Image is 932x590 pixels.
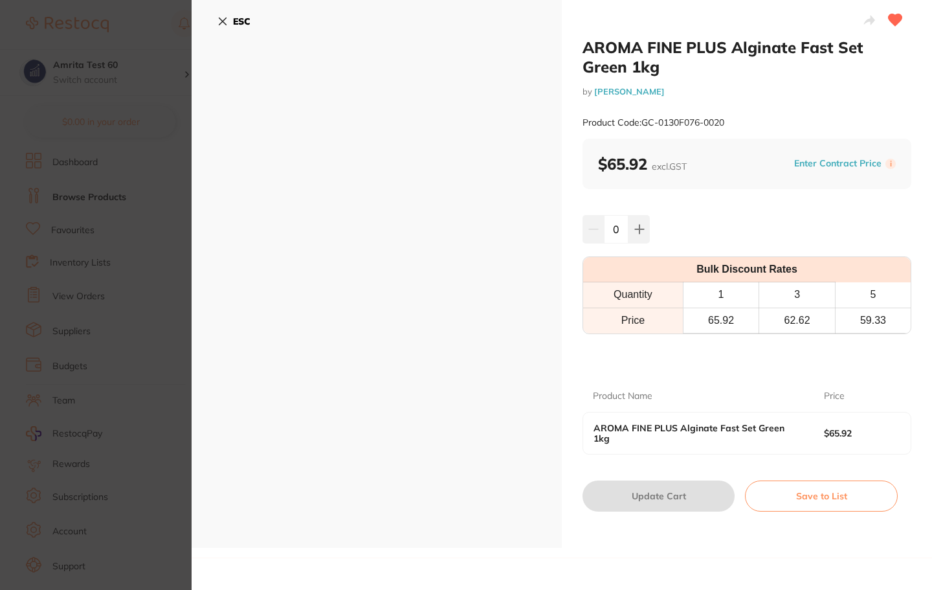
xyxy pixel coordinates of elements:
[745,481,898,512] button: Save to List
[683,282,759,308] th: 1
[583,308,683,333] td: Price
[582,87,911,96] small: by
[652,161,687,172] span: excl. GST
[759,308,836,333] th: 62.62
[824,428,893,438] b: $65.92
[824,390,845,403] p: Price
[835,308,911,333] th: 59.33
[582,117,724,128] small: Product Code: GC-0130F076-0020
[683,308,759,333] th: 65.92
[594,423,801,444] b: AROMA FINE PLUS Alginate Fast Set Green 1kg
[790,157,885,170] button: Enter Contract Price
[233,16,250,27] b: ESC
[582,38,911,76] h2: AROMA FINE PLUS Alginate Fast Set Green 1kg
[759,282,836,308] th: 3
[217,10,250,32] button: ESC
[583,282,683,308] th: Quantity
[594,86,665,96] a: [PERSON_NAME]
[582,481,735,512] button: Update Cart
[583,257,911,282] th: Bulk Discount Rates
[835,282,911,308] th: 5
[598,154,687,174] b: $65.92
[885,159,896,169] label: i
[593,390,652,403] p: Product Name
